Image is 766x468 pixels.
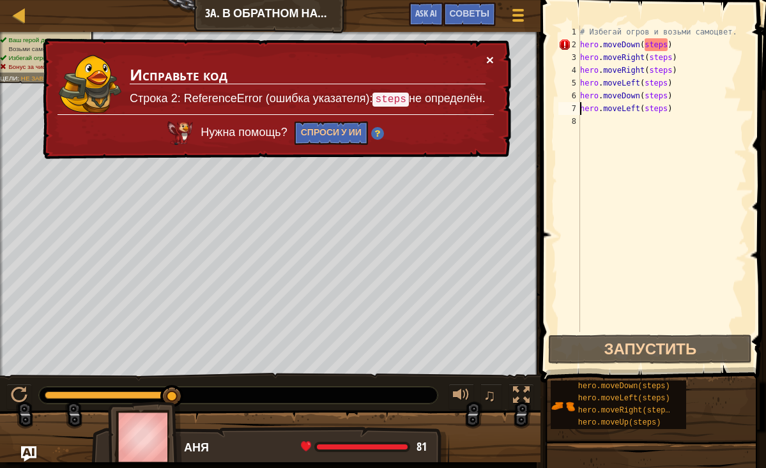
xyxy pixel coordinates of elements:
div: 4 [558,64,580,77]
h3: Исправьте код [130,66,486,84]
span: Советы [450,7,489,19]
span: Избегай огров. [8,54,51,61]
span: Не завершено [21,75,72,82]
span: ♫ [483,386,496,405]
div: 2 [558,38,580,51]
img: duck_arryn.png [58,54,122,113]
button: ♫ [480,384,502,410]
div: 6 [558,89,580,102]
img: AI [167,121,193,144]
span: hero.moveRight(steps) [578,406,675,415]
img: portrait.png [551,394,575,418]
span: hero.moveDown(steps) [578,382,670,391]
div: 3 [558,51,580,64]
span: hero.moveLeft(steps) [578,394,670,403]
button: Спроси у ИИ [295,121,368,145]
button: Показать меню игры [502,3,534,33]
button: Регулировать громкость [448,384,474,410]
div: Аня [184,439,436,456]
div: 5 [558,77,580,89]
span: Ask AI [415,7,437,19]
div: 8 [558,115,580,128]
button: × [486,53,494,66]
button: ⌘ + P: Play [6,384,32,410]
div: health: 81 / 81 [301,441,427,453]
span: Возьми самоцвет. [8,45,60,52]
span: : [17,75,20,82]
div: 1 [558,26,580,38]
button: Переключить полноэкранный режим [509,384,534,410]
div: 7 [558,102,580,115]
p: Строка 2: ReferenceError (ошибка указателя): не определён. [130,91,486,107]
span: Бонус за чистый код. [8,63,70,70]
span: hero.moveUp(steps) [578,418,661,427]
span: Нужна помощь? [201,126,291,139]
button: Ask AI [21,446,36,462]
code: steps [372,93,409,107]
button: Запустить [548,335,752,364]
button: Ask AI [409,3,443,26]
img: Hint [371,127,384,140]
span: 81 [417,439,427,455]
span: Ваш герой должен выжить. [8,36,88,43]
